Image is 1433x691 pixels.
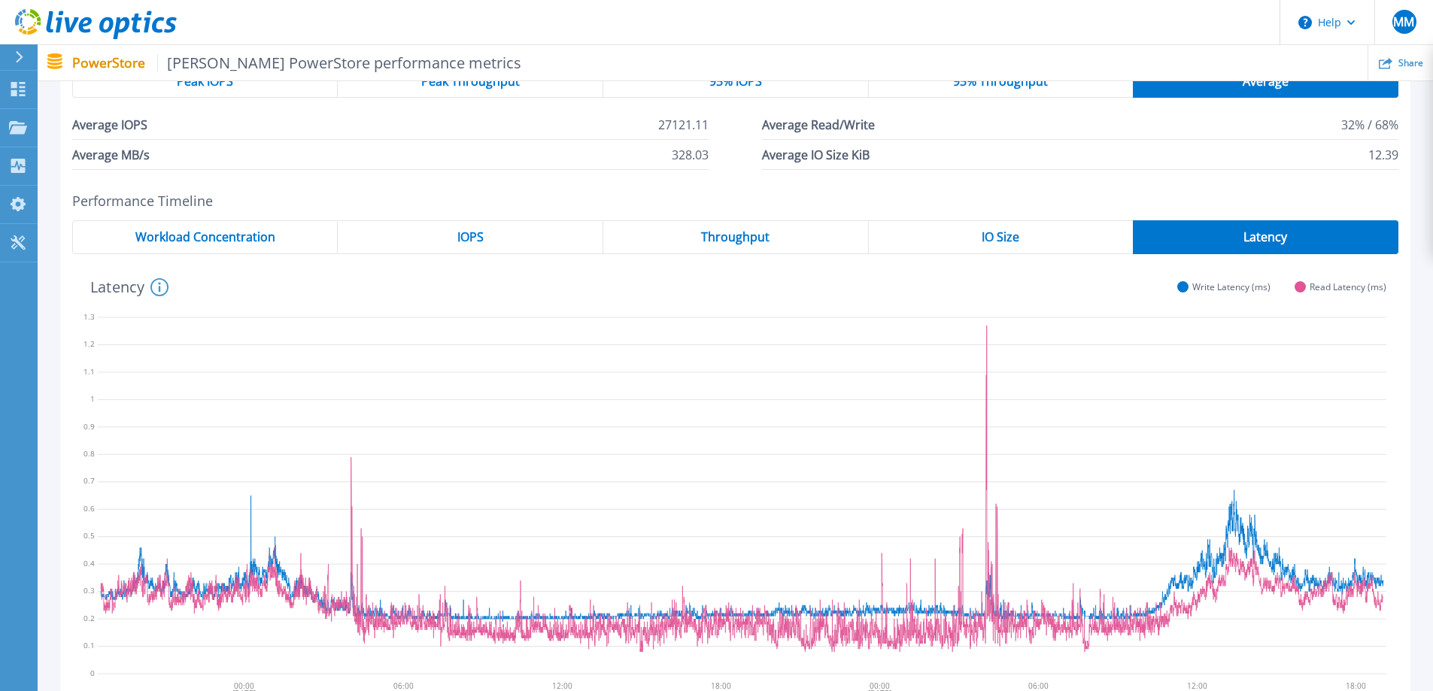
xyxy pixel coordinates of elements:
[421,75,520,87] span: Peak Throughput
[72,193,1398,209] h2: Performance Timeline
[553,680,573,691] text: 12:00
[871,680,891,691] text: 00:00
[1341,110,1398,139] span: 32% / 68%
[982,231,1019,243] span: IO Size
[1368,140,1398,169] span: 12.39
[83,640,95,650] text: 0.1
[457,231,484,243] span: IOPS
[90,667,95,677] text: 0
[1030,680,1050,691] text: 06:00
[83,420,95,431] text: 0.9
[709,75,762,87] span: 95% IOPS
[1348,680,1368,691] text: 18:00
[83,557,95,568] text: 0.4
[672,140,709,169] span: 328.03
[177,75,233,87] span: Peak IOPS
[72,54,522,71] p: PowerStore
[1189,680,1209,691] text: 12:00
[1393,16,1414,28] span: MM
[235,680,255,691] text: 00:00
[1398,59,1423,68] span: Share
[1192,281,1271,292] span: Write Latency (ms)
[1243,75,1289,87] span: Average
[1310,281,1386,292] span: Read Latency (ms)
[72,110,147,139] span: Average IOPS
[90,278,168,296] h4: Latency
[83,311,95,321] text: 1.3
[83,448,95,459] text: 0.8
[90,393,95,404] text: 1
[83,502,95,513] text: 0.6
[83,530,95,541] text: 0.5
[1243,231,1287,243] span: Latency
[83,338,95,349] text: 1.2
[72,140,150,169] span: Average MB/s
[83,475,95,486] text: 0.7
[157,54,522,71] span: [PERSON_NAME] PowerStore performance metrics
[393,680,414,691] text: 06:00
[701,231,770,243] span: Throughput
[762,110,875,139] span: Average Read/Write
[712,680,732,691] text: 18:00
[953,75,1048,87] span: 95% Throughput
[658,110,709,139] span: 27121.11
[83,365,95,376] text: 1.1
[83,612,95,623] text: 0.2
[762,140,870,169] span: Average IO Size KiB
[83,585,95,596] text: 0.3
[135,231,275,243] span: Workload Concentration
